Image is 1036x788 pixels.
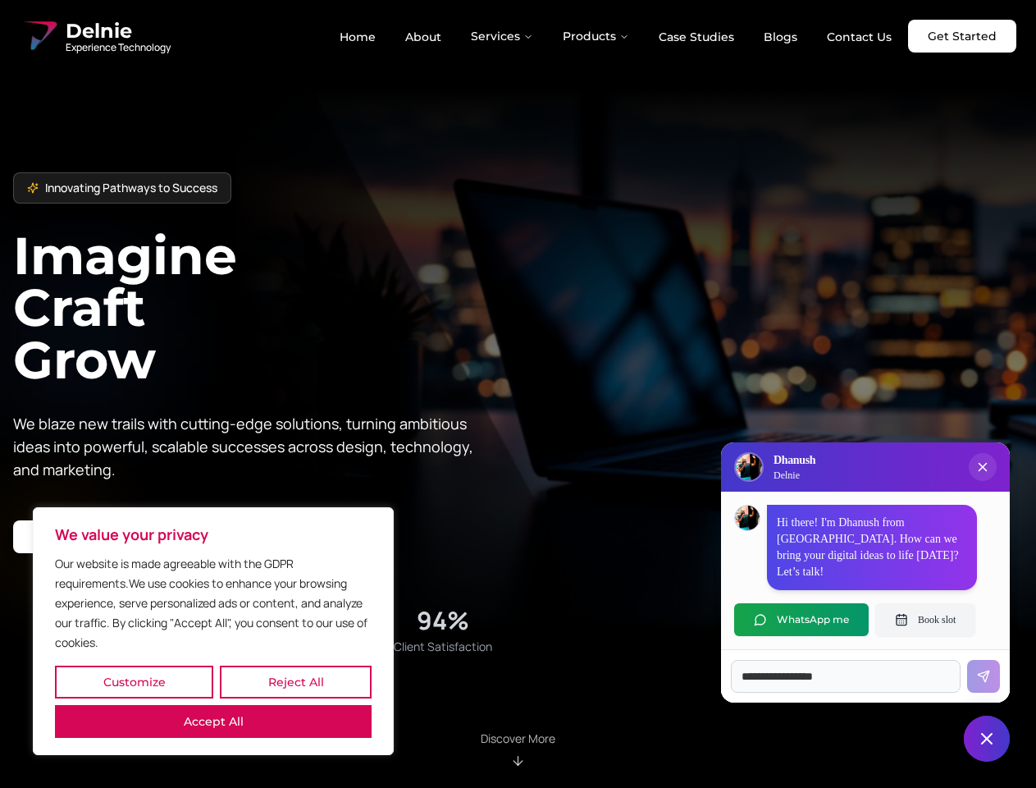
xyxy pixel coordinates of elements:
[550,20,642,53] button: Products
[55,705,372,738] button: Accept All
[66,18,171,44] span: Delnie
[220,666,372,699] button: Reject All
[326,23,389,51] a: Home
[969,453,997,481] button: Close chat popup
[55,525,372,544] p: We value your privacy
[774,452,815,469] h3: Dhanush
[964,716,1010,762] button: Close chat
[417,606,469,635] div: 94%
[20,16,59,56] img: Delnie Logo
[20,16,171,56] a: Delnie Logo Full
[735,506,760,530] img: Dhanush
[736,454,762,480] img: Delnie Logo
[908,20,1016,53] a: Get Started
[751,23,810,51] a: Blogs
[777,515,967,580] p: Hi there! I'm Dhanush from [GEOGRAPHIC_DATA]. How can we bring your digital ideas to life [DATE]?...
[646,23,747,51] a: Case Studies
[66,41,171,54] span: Experience Technology
[394,639,492,655] span: Client Satisfaction
[774,469,815,482] p: Delnie
[326,20,905,53] nav: Main
[13,520,201,553] a: Start your project with us
[734,603,869,636] button: WhatsApp me
[13,412,486,481] p: We blaze new trails with cutting-edge solutions, turning ambitious ideas into powerful, scalable ...
[13,230,518,385] h1: Imagine Craft Grow
[55,554,372,653] p: Our website is made agreeable with the GDPR requirements.We use cookies to enhance your browsing ...
[875,603,975,636] button: Book slot
[458,20,546,53] button: Services
[45,180,217,196] span: Innovating Pathways to Success
[392,23,454,51] a: About
[814,23,905,51] a: Contact Us
[55,666,213,699] button: Customize
[481,731,555,747] p: Discover More
[481,731,555,768] div: Scroll to About section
